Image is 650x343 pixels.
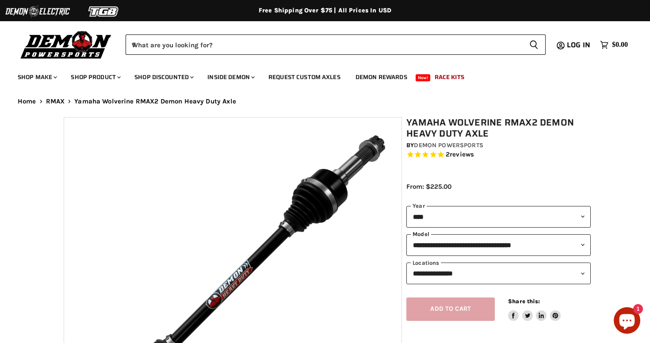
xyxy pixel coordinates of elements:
[11,68,62,86] a: Shop Make
[11,65,626,86] ul: Main menu
[406,117,591,139] h1: Yamaha Wolverine RMAX2 Demon Heavy Duty Axle
[508,297,561,321] aside: Share this:
[128,68,199,86] a: Shop Discounted
[4,3,71,20] img: Demon Electric Logo 2
[18,29,115,60] img: Demon Powersports
[201,68,260,86] a: Inside Demon
[611,307,643,336] inbox-online-store-chat: Shopify online store chat
[612,41,628,49] span: $0.00
[446,151,474,159] span: 2 reviews
[18,98,36,105] a: Home
[567,39,590,50] span: Log in
[64,68,126,86] a: Shop Product
[596,38,632,51] a: $0.00
[406,141,591,150] div: by
[414,141,483,149] a: Demon Powersports
[406,206,591,228] select: year
[406,150,591,160] span: Rated 5.0 out of 5 stars 2 reviews
[450,151,474,159] span: reviews
[46,98,65,105] a: RMAX
[508,298,540,305] span: Share this:
[126,34,546,55] form: Product
[522,34,546,55] button: Search
[563,41,596,49] a: Log in
[71,3,137,20] img: TGB Logo 2
[406,183,451,191] span: From: $225.00
[74,98,236,105] span: Yamaha Wolverine RMAX2 Demon Heavy Duty Axle
[262,68,347,86] a: Request Custom Axles
[416,74,431,81] span: New!
[349,68,414,86] a: Demon Rewards
[406,263,591,284] select: keys
[428,68,471,86] a: Race Kits
[406,234,591,256] select: modal-name
[126,34,522,55] input: When autocomplete results are available use up and down arrows to review and enter to select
